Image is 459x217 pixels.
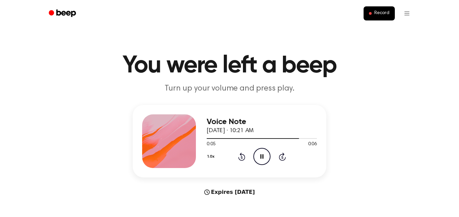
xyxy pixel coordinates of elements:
[308,141,317,148] span: 0:06
[207,141,215,148] span: 0:05
[207,117,317,126] h3: Voice Note
[100,83,359,94] p: Turn up your volume and press play.
[57,54,402,78] h1: You were left a beep
[207,128,254,134] span: [DATE] · 10:21 AM
[44,7,82,20] a: Beep
[364,6,395,20] button: Record
[374,10,389,16] span: Record
[133,188,326,196] div: Expires [DATE]
[399,5,415,21] button: Open menu
[207,151,217,162] button: 1.0x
